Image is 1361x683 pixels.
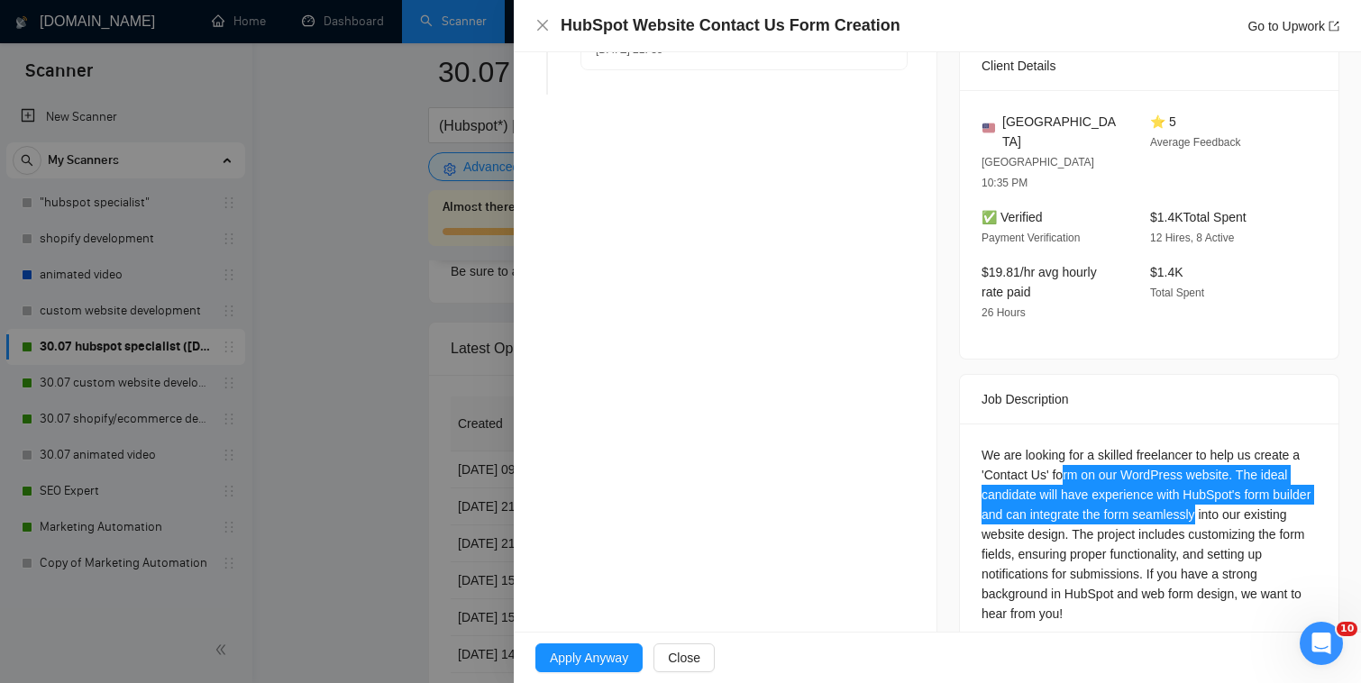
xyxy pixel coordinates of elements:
iframe: Intercom live chat [1300,622,1343,665]
h4: HubSpot Website Contact Us Form Creation [561,14,900,37]
span: Average Feedback [1150,136,1241,149]
button: Close [535,18,550,33]
span: ✅ Verified [982,210,1043,224]
span: $1.4K Total Spent [1150,210,1247,224]
span: ⭐ 5 [1150,114,1176,129]
div: Client Details [982,41,1317,90]
button: Apply Anyway [535,643,643,672]
div: Job Description [982,375,1317,423]
span: 10 [1337,622,1357,636]
span: [GEOGRAPHIC_DATA] [1002,112,1121,151]
span: [GEOGRAPHIC_DATA] 10:35 PM [982,156,1094,189]
span: Close [668,648,700,668]
span: export [1329,21,1339,32]
span: close [535,18,550,32]
span: $19.81/hr avg hourly rate paid [982,265,1097,299]
img: 🇺🇸 [982,122,995,134]
button: Close [653,643,715,672]
span: Payment Verification [982,232,1080,244]
span: 26 Hours [982,306,1026,319]
span: 12 Hires, 8 Active [1150,232,1234,244]
a: Go to Upworkexport [1247,19,1339,33]
span: Total Spent [1150,287,1204,299]
span: $1.4K [1150,265,1183,279]
span: Apply Anyway [550,648,628,668]
div: We are looking for a skilled freelancer to help us create a 'Contact Us' form on our WordPress we... [982,445,1317,624]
